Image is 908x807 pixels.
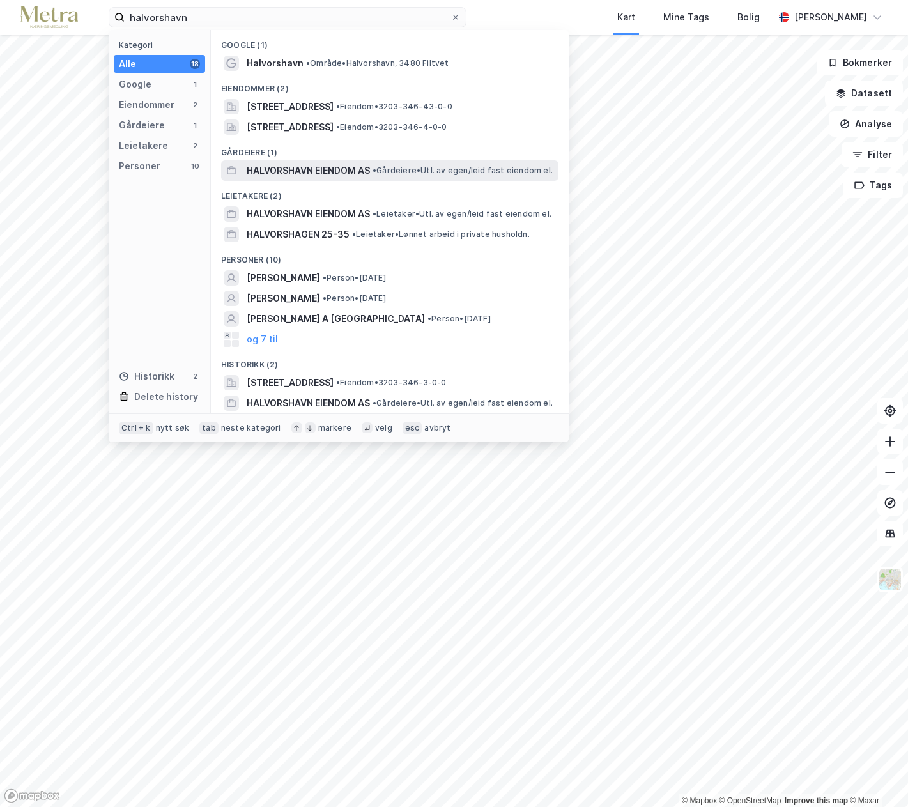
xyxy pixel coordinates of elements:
div: Gårdeiere [119,118,165,133]
div: 2 [190,371,200,381]
iframe: Chat Widget [844,746,908,807]
div: Gårdeiere (1) [211,137,569,160]
div: Delete history [134,389,198,404]
div: Kategori [119,40,205,50]
div: 2 [190,141,200,151]
span: HALVORSHAGEN 25-35 [247,227,350,242]
div: Historikk [119,369,174,384]
span: HALVORSHAVN EIENDOM AS [247,206,370,222]
div: Google (1) [211,30,569,53]
a: OpenStreetMap [719,796,781,805]
span: Gårdeiere • Utl. av egen/leid fast eiendom el. [373,398,553,408]
span: Person • [DATE] [323,293,386,304]
span: Eiendom • 3203-346-3-0-0 [336,378,447,388]
div: Leietakere [119,138,168,153]
button: Analyse [829,111,903,137]
button: Filter [842,142,903,167]
span: HALVORSHAVN EIENDOM AS [247,163,370,178]
div: Historikk (2) [211,350,569,373]
span: Leietaker • Lønnet arbeid i private husholdn. [352,229,530,240]
div: 18 [190,59,200,69]
span: • [323,293,327,303]
div: Google [119,77,151,92]
span: • [306,58,310,68]
div: Kontrollprogram for chat [844,746,908,807]
span: • [336,378,340,387]
span: Eiendom • 3203-346-43-0-0 [336,102,452,112]
span: Eiendom • 3203-346-4-0-0 [336,122,447,132]
div: nytt søk [156,423,190,433]
div: Leietakere (2) [211,181,569,204]
div: Ctrl + k [119,422,153,434]
span: Person • [DATE] [427,314,491,324]
div: Personer [119,158,160,174]
div: Kart [617,10,635,25]
a: Improve this map [785,796,848,805]
div: 2 [190,100,200,110]
div: Bolig [737,10,760,25]
span: Leietaker • Utl. av egen/leid fast eiendom el. [373,209,551,219]
div: markere [318,423,351,433]
span: [STREET_ADDRESS] [247,375,334,390]
div: velg [375,423,392,433]
span: Person • [DATE] [323,273,386,283]
span: HALVORSHAVN EIENDOM AS [247,396,370,411]
span: • [373,398,376,408]
div: Eiendommer [119,97,174,112]
img: Z [878,567,902,592]
div: 1 [190,120,200,130]
button: og 7 til [247,332,278,347]
span: Halvorshavn [247,56,304,71]
img: metra-logo.256734c3b2bbffee19d4.png [20,6,78,29]
div: 1 [190,79,200,89]
button: Tags [843,173,903,198]
div: tab [199,422,219,434]
span: [PERSON_NAME] A [GEOGRAPHIC_DATA] [247,311,425,327]
span: [STREET_ADDRESS] [247,119,334,135]
div: esc [403,422,422,434]
span: • [336,102,340,111]
span: • [427,314,431,323]
span: Gårdeiere • Utl. av egen/leid fast eiendom el. [373,165,553,176]
input: Søk på adresse, matrikkel, gårdeiere, leietakere eller personer [125,8,450,27]
div: avbryt [424,423,450,433]
div: 10 [190,161,200,171]
span: • [336,122,340,132]
span: [PERSON_NAME] [247,291,320,306]
button: Bokmerker [817,50,903,75]
span: • [352,229,356,239]
span: [PERSON_NAME] [247,270,320,286]
a: Mapbox homepage [4,788,60,803]
div: Mine Tags [663,10,709,25]
div: neste kategori [221,423,281,433]
span: [STREET_ADDRESS] [247,99,334,114]
span: • [373,209,376,219]
div: Personer (10) [211,245,569,268]
div: Alle [119,56,136,72]
span: • [323,273,327,282]
button: Datasett [825,81,903,106]
span: Område • Halvorshavn, 3480 Filtvet [306,58,449,68]
div: Eiendommer (2) [211,73,569,96]
span: • [373,165,376,175]
a: Mapbox [682,796,717,805]
div: [PERSON_NAME] [794,10,867,25]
